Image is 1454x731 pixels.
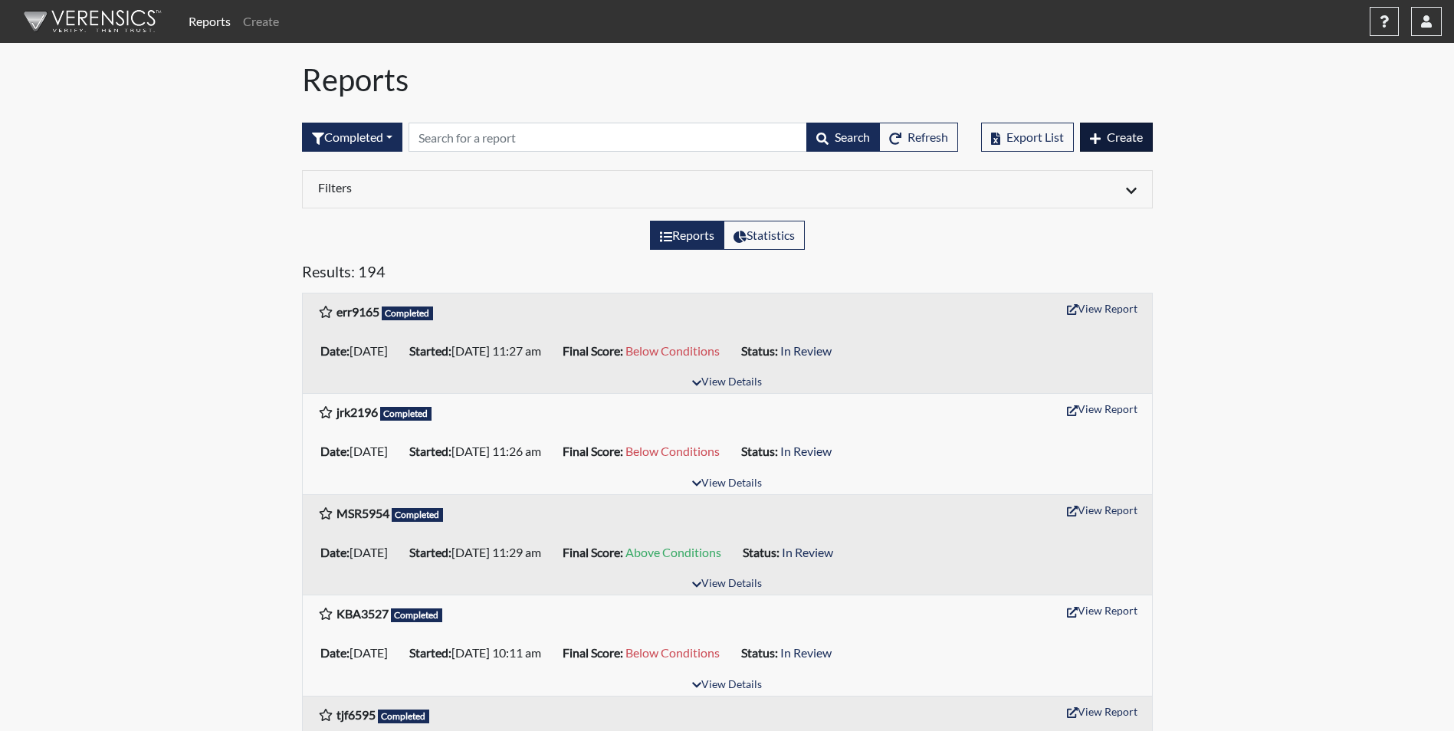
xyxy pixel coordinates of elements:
li: [DATE] [314,540,403,565]
li: [DATE] [314,641,403,665]
button: View Details [685,675,769,696]
li: [DATE] [314,339,403,363]
b: Started: [409,545,451,559]
b: Date: [320,444,350,458]
span: Refresh [908,129,948,144]
li: [DATE] 11:26 am [403,439,556,464]
span: Below Conditions [625,343,720,358]
li: [DATE] 10:11 am [403,641,556,665]
span: Completed [380,407,432,421]
b: jrk2196 [336,405,378,419]
button: View Details [685,574,769,595]
span: Completed [392,508,444,522]
button: View Report [1060,297,1144,320]
span: Above Conditions [625,545,721,559]
button: Create [1080,123,1153,152]
b: Final Score: [563,545,623,559]
h5: Results: 194 [302,262,1153,287]
b: Final Score: [563,645,623,660]
a: Create [237,6,285,37]
span: In Review [780,645,832,660]
b: Started: [409,343,451,358]
button: Completed [302,123,402,152]
b: Date: [320,545,350,559]
button: View Report [1060,598,1144,622]
button: View Report [1060,498,1144,522]
b: Date: [320,343,350,358]
input: Search by Registration ID, Interview Number, or Investigation Name. [409,123,807,152]
div: Click to expand/collapse filters [307,180,1148,198]
li: [DATE] [314,439,403,464]
li: [DATE] 11:27 am [403,339,556,363]
div: Filter by interview status [302,123,402,152]
span: Export List [1006,129,1064,144]
button: Refresh [879,123,958,152]
b: Final Score: [563,343,623,358]
a: Reports [182,6,237,37]
button: View Report [1060,700,1144,723]
span: Completed [378,710,430,723]
span: Completed [391,608,443,622]
span: Completed [382,306,434,320]
span: Below Conditions [625,444,720,458]
b: err9165 [336,304,379,319]
b: tjf6595 [336,707,376,722]
span: In Review [782,545,833,559]
b: Status: [741,645,778,660]
h6: Filters [318,180,716,195]
b: Status: [741,343,778,358]
b: Final Score: [563,444,623,458]
button: Search [806,123,880,152]
h1: Reports [302,61,1153,98]
span: Create [1107,129,1143,144]
b: Started: [409,444,451,458]
span: In Review [780,444,832,458]
b: MSR5954 [336,506,389,520]
button: View Report [1060,397,1144,421]
label: View statistics about completed interviews [724,221,805,250]
b: Started: [409,645,451,660]
label: View the list of reports [650,221,724,250]
button: View Details [685,474,769,494]
span: Search [835,129,870,144]
b: Date: [320,645,350,660]
button: View Details [685,372,769,393]
b: Status: [743,545,780,559]
span: In Review [780,343,832,358]
span: Below Conditions [625,645,720,660]
b: KBA3527 [336,606,389,621]
b: Status: [741,444,778,458]
li: [DATE] 11:29 am [403,540,556,565]
button: Export List [981,123,1074,152]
